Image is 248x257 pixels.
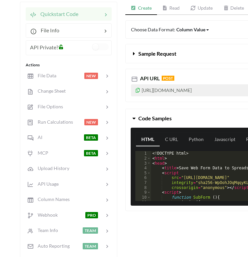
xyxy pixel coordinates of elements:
div: 2 [135,156,151,161]
span: Change Sheet [34,88,66,94]
div: 1 [135,151,151,156]
span: Quickstart Code [36,11,78,17]
span: NEW [84,73,98,79]
div: 4 [135,166,151,171]
div: 5 [135,171,151,176]
a: Update [185,2,218,15]
span: File Options [34,104,63,109]
a: Create [125,2,157,15]
span: BETA [84,150,98,156]
a: Javascript [209,133,241,146]
span: Choose Data Format: [131,27,210,32]
span: Run Calculations [34,119,73,125]
div: 10 [135,195,151,200]
span: NEW [84,119,98,125]
div: 6 [135,175,151,180]
span: Sample Request [138,50,176,57]
span: API URL [139,75,160,81]
div: 8 [135,185,151,190]
a: HTML [136,133,160,146]
span: Auto Reporting [34,243,70,249]
a: C URL [160,133,183,146]
span: Upload History [34,165,69,171]
a: Read [157,2,185,15]
span: MCP [34,150,48,156]
span: PRO [85,212,98,218]
span: AI [34,134,42,140]
span: File Info [37,27,59,33]
span: Team Info [34,227,58,233]
div: 11 [135,200,151,205]
span: TEAM [83,227,98,234]
span: POST [162,76,174,81]
a: Python [183,133,209,146]
div: Actions [26,62,112,68]
span: API Private? [30,44,58,50]
span: API Usage [34,181,59,187]
div: 9 [135,190,151,195]
span: BETA [84,134,98,141]
span: Webhook [34,212,58,218]
div: 3 [135,161,151,166]
div: Column Value [176,26,205,33]
span: Column Names [34,196,70,202]
div: 7 [135,180,151,185]
span: TEAM [83,243,98,249]
span: File Data [34,73,56,78]
span: Code Samples [138,115,172,121]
